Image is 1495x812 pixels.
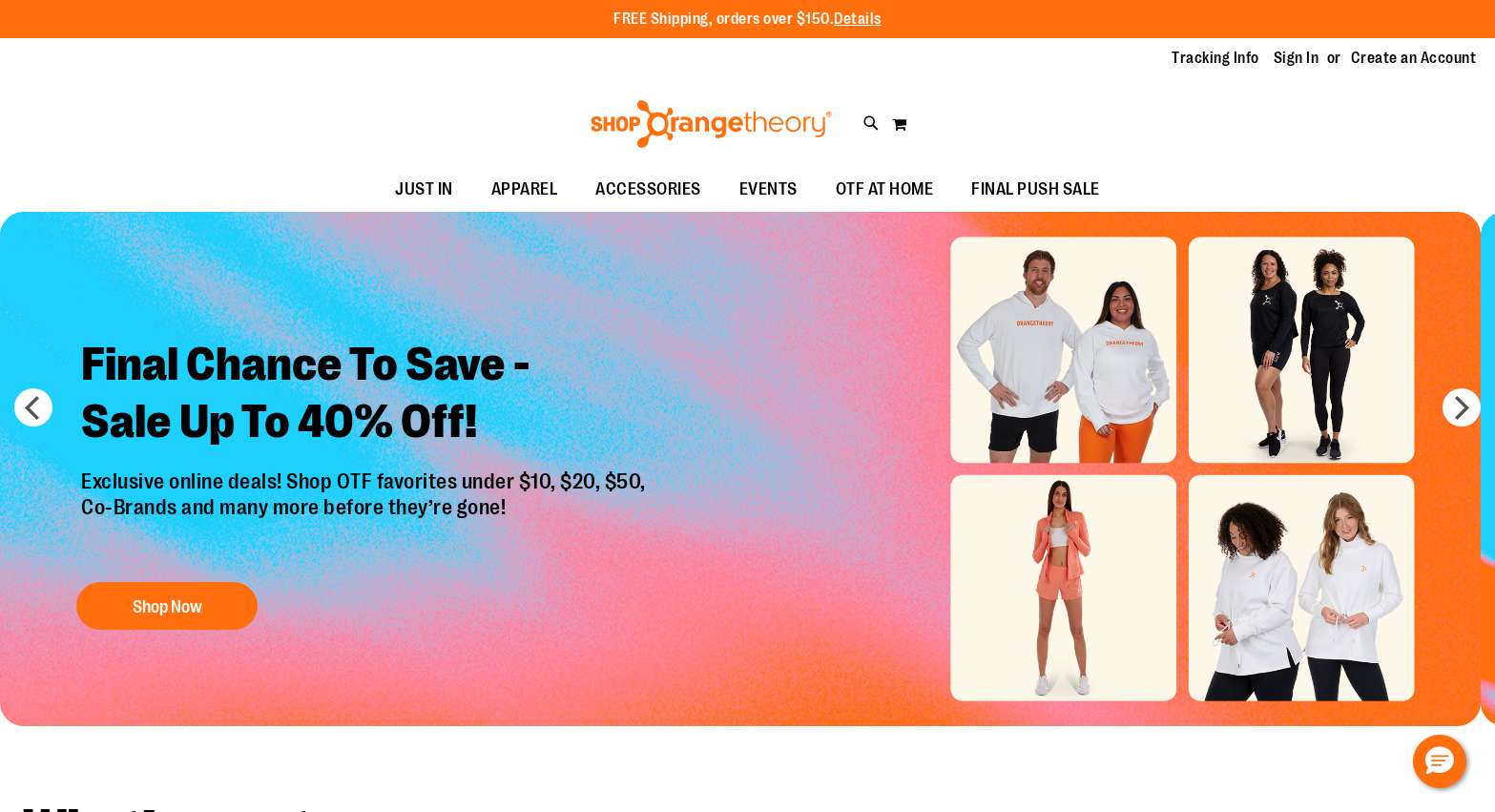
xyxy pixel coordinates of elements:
p: Exclusive online deals! Shop OTF favorites under $10, $20, $50, Co-Brands and many more before th... [67,469,665,563]
span: OTF AT HOME [836,168,934,211]
button: next [1443,388,1481,427]
button: prev [14,388,52,427]
h2: Final Chance To Save - Sale Up To 40% Off! [67,322,665,469]
a: APPAREL [472,168,577,212]
span: APPAREL [491,168,558,211]
a: Sign In [1274,48,1319,69]
a: Details [834,10,882,28]
a: Create an Account [1351,48,1477,69]
img: Shop Orangetheory [588,100,835,148]
span: FINAL PUSH SALE [971,168,1100,211]
a: OTF AT HOME [817,168,953,212]
a: FINAL PUSH SALE [952,168,1119,212]
a: JUST IN [376,168,472,212]
span: ACCESSORIES [595,168,701,211]
button: Shop Now [76,582,258,630]
button: Hello, have a question? Let’s chat. [1413,735,1466,788]
span: JUST IN [395,168,453,211]
a: EVENTS [720,168,817,212]
a: ACCESSORIES [576,168,720,212]
a: Final Chance To Save -Sale Up To 40% Off! Exclusive online deals! Shop OTF favorites under $10, $... [67,322,665,639]
p: FREE Shipping, orders over $150. [613,9,882,31]
a: Tracking Info [1172,48,1259,69]
span: EVENTS [739,168,798,211]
